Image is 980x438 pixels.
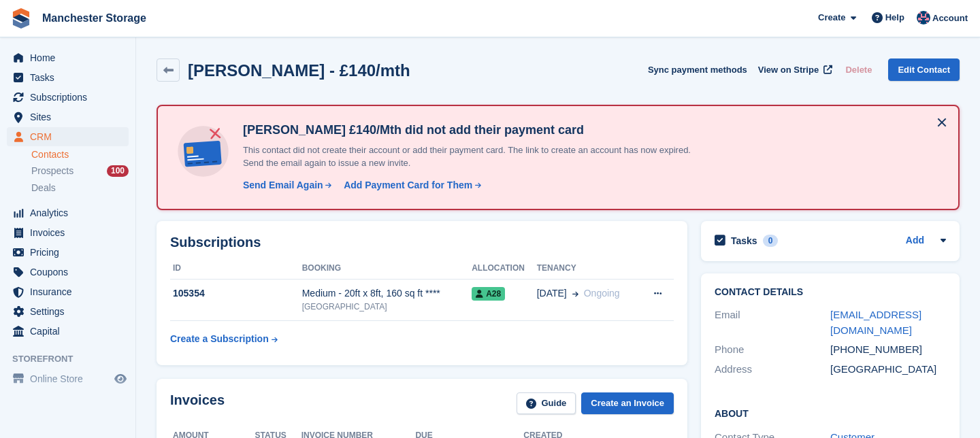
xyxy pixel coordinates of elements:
[537,286,567,301] span: [DATE]
[7,68,129,87] a: menu
[112,371,129,387] a: Preview store
[30,68,112,87] span: Tasks
[537,258,639,280] th: Tenancy
[581,392,674,415] a: Create an Invoice
[763,235,779,247] div: 0
[170,286,302,301] div: 105354
[30,302,112,321] span: Settings
[840,58,877,81] button: Delete
[648,58,747,81] button: Sync payment methods
[170,235,674,250] h2: Subscriptions
[31,181,129,195] a: Deals
[11,8,31,29] img: stora-icon-8386f47178a22dfd0bd8f6a31ec36ba5ce8667c1dd55bd0f319d3a0aa187defe.svg
[30,48,112,67] span: Home
[7,127,129,146] a: menu
[715,406,946,420] h2: About
[170,332,269,346] div: Create a Subscription
[302,301,472,313] div: [GEOGRAPHIC_DATA]
[31,148,129,161] a: Contacts
[30,107,112,127] span: Sites
[818,11,845,24] span: Create
[830,362,946,377] div: [GEOGRAPHIC_DATA]
[888,58,960,81] a: Edit Contact
[7,203,129,222] a: menu
[188,61,410,80] h2: [PERSON_NAME] - £140/mth
[472,287,505,301] span: A28
[753,58,835,81] a: View on Stripe
[30,223,112,242] span: Invoices
[30,282,112,301] span: Insurance
[107,165,129,177] div: 100
[7,107,129,127] a: menu
[170,392,225,415] h2: Invoices
[174,122,232,180] img: no-card-linked-e7822e413c904bf8b177c4d89f31251c4716f9871600ec3ca5bfc59e148c83f4.svg
[885,11,904,24] span: Help
[30,263,112,282] span: Coupons
[517,392,576,415] a: Guide
[302,258,472,280] th: Booking
[7,88,129,107] a: menu
[30,203,112,222] span: Analytics
[7,369,129,388] a: menu
[7,282,129,301] a: menu
[238,144,714,170] p: This contact did not create their account or add their payment card. The link to create an accoun...
[7,302,129,321] a: menu
[30,243,112,262] span: Pricing
[37,7,152,29] a: Manchester Storage
[170,326,278,352] a: Create a Subscription
[7,243,129,262] a: menu
[12,352,135,366] span: Storefront
[830,309,921,336] a: [EMAIL_ADDRESS][DOMAIN_NAME]
[830,342,946,358] div: [PHONE_NUMBER]
[7,263,129,282] a: menu
[715,362,830,377] div: Address
[7,48,129,67] a: menu
[170,258,302,280] th: ID
[30,88,112,107] span: Subscriptions
[7,322,129,341] a: menu
[758,63,819,77] span: View on Stripe
[238,122,714,138] h4: [PERSON_NAME] £140/Mth did not add their payment card
[302,286,472,301] div: Medium - 20ft x 8ft, 160 sq ft ****
[472,258,537,280] th: Allocation
[715,307,830,338] div: Email
[30,322,112,341] span: Capital
[31,182,56,195] span: Deals
[906,233,924,249] a: Add
[7,223,129,242] a: menu
[584,288,620,299] span: Ongoing
[932,12,968,25] span: Account
[338,178,483,192] a: Add Payment Card for Them
[30,127,112,146] span: CRM
[715,342,830,358] div: Phone
[31,165,73,178] span: Prospects
[243,178,323,192] div: Send Email Again
[715,287,946,298] h2: Contact Details
[731,235,757,247] h2: Tasks
[344,178,472,192] div: Add Payment Card for Them
[30,369,112,388] span: Online Store
[31,164,129,178] a: Prospects 100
